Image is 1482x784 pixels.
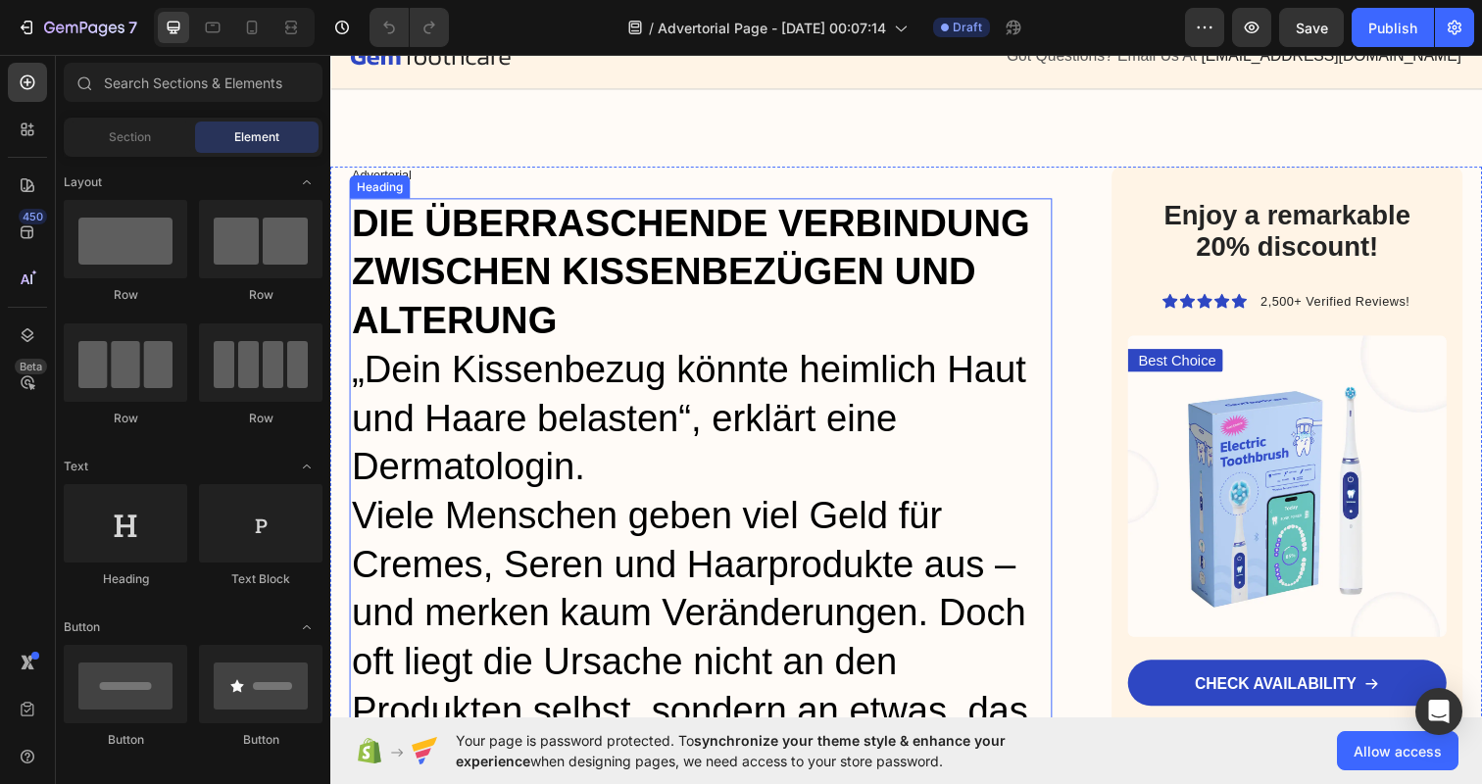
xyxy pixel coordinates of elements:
[19,209,47,224] div: 450
[64,286,187,304] div: Row
[109,128,151,146] span: Section
[825,303,905,322] p: Best Choice
[15,359,47,374] div: Beta
[953,19,982,36] span: Draft
[1352,8,1434,47] button: Publish
[649,18,654,38] span: /
[1368,18,1417,38] div: Publish
[199,731,322,749] div: Button
[64,173,102,191] span: Layout
[370,8,449,47] div: Undo/Redo
[234,128,279,146] span: Element
[883,633,1049,654] p: CHECK AVAILABILITY
[823,146,1131,216] h2: Enjoy a remarkable 20% discount!
[815,287,1140,595] img: gempages_585315320734942013-5ce3d27c-5075-48ee-9848-acc49fefd679.webp
[1337,731,1458,770] button: Allow access
[22,152,714,293] strong: DIE ÜBERRASCHENDE VERBINDUNG ZWISCHEN KISSENBEZÜGEN UND ALTERUNG
[64,63,322,102] input: Search Sections & Elements
[24,126,77,144] div: Heading
[64,731,187,749] div: Button
[8,8,146,47] button: 7
[64,618,100,636] span: Button
[658,18,886,38] span: Advertorial Page - [DATE] 00:07:14
[22,117,735,133] p: Advertorial
[1354,741,1442,761] span: Allow access
[950,245,1102,260] span: 2,500+ Verified Reviews!
[1296,20,1328,36] span: Save
[1415,688,1462,735] div: Open Intercom Messenger
[815,618,1140,665] a: CHECK AVAILABILITY
[64,410,187,427] div: Row
[456,730,1082,771] span: Your page is password protected. To when designing pages, we need access to your store password.
[291,451,322,482] span: Toggle open
[64,458,88,475] span: Text
[199,286,322,304] div: Row
[199,570,322,588] div: Text Block
[1279,8,1344,47] button: Save
[330,54,1482,717] iframe: Design area
[64,570,187,588] div: Heading
[291,612,322,643] span: Toggle open
[456,732,1006,769] span: synchronize your theme style & enhance your experience
[128,16,137,39] p: 7
[291,167,322,198] span: Toggle open
[199,410,322,427] div: Row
